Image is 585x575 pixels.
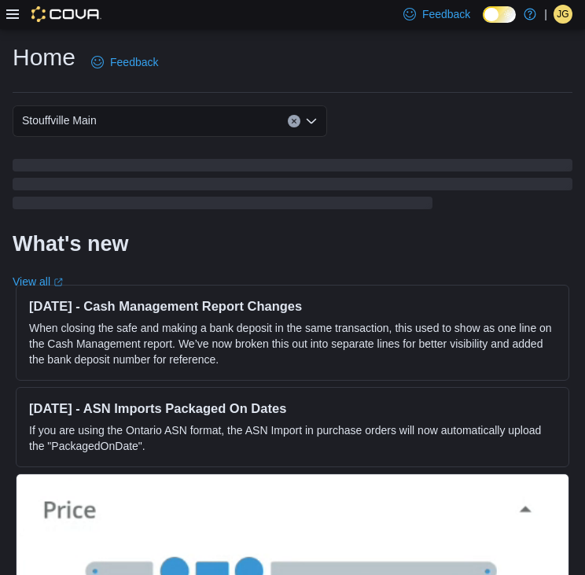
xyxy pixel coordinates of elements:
svg: External link [53,278,63,287]
a: Feedback [85,46,164,78]
h3: [DATE] - Cash Management Report Changes [29,298,556,314]
a: View allExternal link [13,275,63,288]
p: When closing the safe and making a bank deposit in the same transaction, this used to show as one... [29,320,556,367]
p: | [544,5,547,24]
img: Cova [31,6,101,22]
span: Feedback [422,6,470,22]
span: Feedback [110,54,158,70]
span: JG [557,5,568,24]
input: Dark Mode [483,6,516,23]
h2: What's new [13,231,128,256]
h1: Home [13,42,75,73]
span: Stouffville Main [22,111,97,130]
div: Jaydon Gardiner [554,5,572,24]
button: Open list of options [305,115,318,127]
h3: [DATE] - ASN Imports Packaged On Dates [29,400,556,416]
button: Clear input [288,115,300,127]
span: Loading [13,162,572,212]
p: If you are using the Ontario ASN format, the ASN Import in purchase orders will now automatically... [29,422,556,454]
